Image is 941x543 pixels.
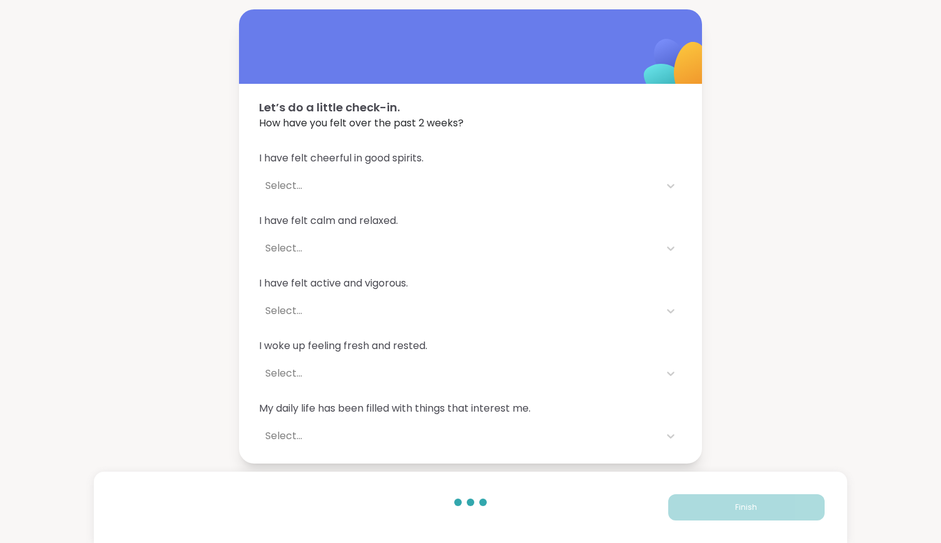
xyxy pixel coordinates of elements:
span: I woke up feeling fresh and rested. [259,338,682,353]
button: Finish [668,494,825,520]
span: My daily life has been filled with things that interest me. [259,401,682,416]
span: I have felt active and vigorous. [259,276,682,291]
span: I have felt cheerful in good spirits. [259,151,682,166]
span: Let’s do a little check-in. [259,99,682,116]
div: Select... [265,303,653,318]
img: ShareWell Logomark [614,6,739,131]
div: Select... [265,241,653,256]
span: How have you felt over the past 2 weeks? [259,116,682,131]
div: Select... [265,178,653,193]
div: Select... [265,429,653,444]
span: I have felt calm and relaxed. [259,213,682,228]
span: Finish [735,502,757,513]
div: Select... [265,366,653,381]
